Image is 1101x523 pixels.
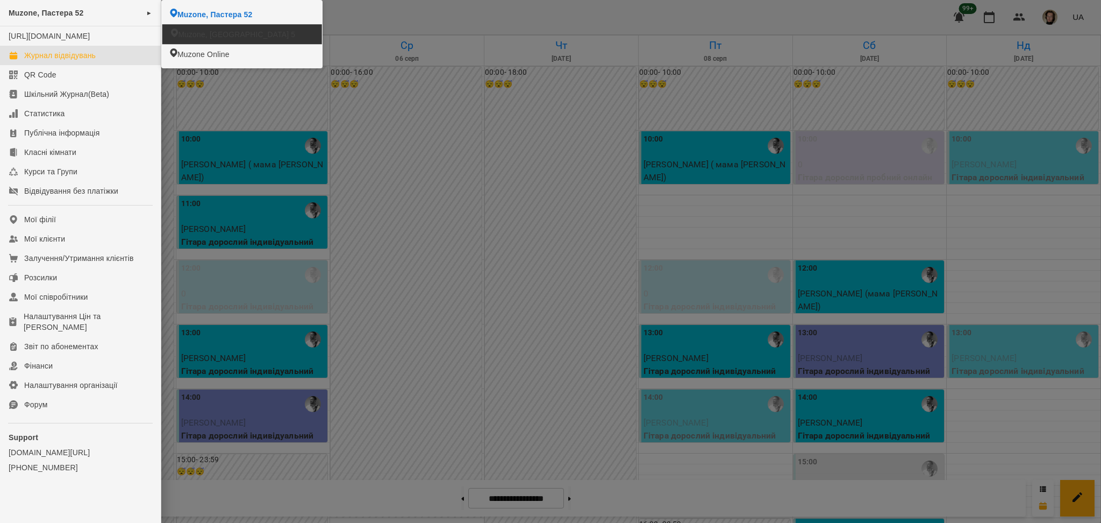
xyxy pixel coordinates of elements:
[24,292,88,302] div: Мої співробітники
[24,272,57,283] div: Розсилки
[24,361,53,371] div: Фінанси
[24,311,152,333] div: Налаштування Цін та [PERSON_NAME]
[24,166,77,177] div: Курси та Групи
[24,128,99,138] div: Публічна інформація
[9,432,152,443] p: Support
[24,108,65,119] div: Статистика
[146,9,152,17] span: ►
[24,89,109,100] div: Шкільний Журнал(Beta)
[24,147,76,158] div: Класні кімнати
[24,50,96,61] div: Журнал відвідувань
[177,49,230,60] span: Muzone Online
[177,9,253,20] span: Muzone, Пастера 52
[24,380,118,391] div: Налаштування організації
[9,462,152,473] a: [PHONE_NUMBER]
[24,341,98,352] div: Звіт по абонементах
[24,253,134,264] div: Залучення/Утримання клієнтів
[24,186,118,196] div: Відвідування без платіжки
[24,399,48,410] div: Форум
[24,234,65,244] div: Мої клієнти
[178,29,295,40] span: Muzone, [GEOGRAPHIC_DATA] 5
[24,214,56,225] div: Мої філії
[24,69,56,80] div: QR Code
[9,32,90,40] a: [URL][DOMAIN_NAME]
[9,447,152,458] a: [DOMAIN_NAME][URL]
[9,9,84,17] span: Muzone, Пастера 52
